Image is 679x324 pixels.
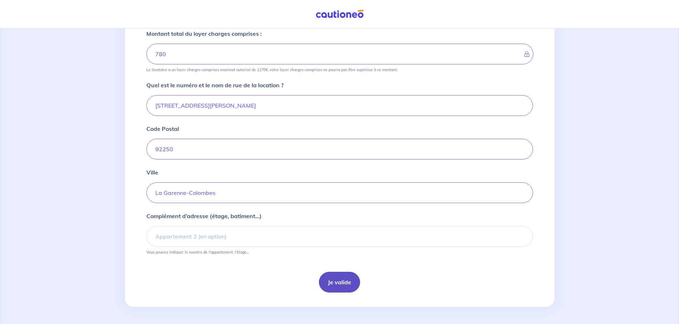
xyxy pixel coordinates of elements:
[146,67,398,72] p: Le locataire a un loyer charges comprises maximal autorisé de 1170€, votre loyer charges comprise...
[146,81,283,89] p: Quel est le numéro et le nom de rue de la location ?
[146,124,179,133] p: Code Postal
[146,29,262,38] p: Montant total du loyer charges comprises :
[146,226,533,247] input: Appartement 2 (en option)
[319,272,360,293] button: Je valide
[146,139,533,159] input: Ex: 59000
[146,95,533,116] input: Ex: 165 avenue de Bretagne
[146,182,533,203] input: Ex: Lille
[146,168,158,177] p: Ville
[146,250,249,255] p: Vous pouvez indiquer le numéro de l’appartement, l’étage...
[313,10,367,19] img: Cautioneo
[146,212,262,220] p: Complément d’adresse (étage, batiment...)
